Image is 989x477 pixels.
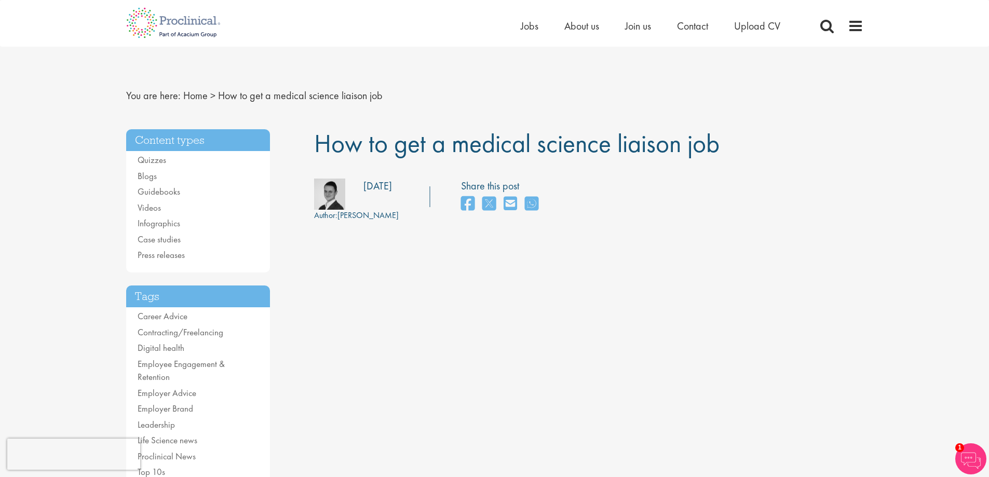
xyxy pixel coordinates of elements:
[138,342,184,353] a: Digital health
[314,179,345,210] img: bdc0b4ec-42d7-4011-3777-08d5c2039240
[210,89,215,102] span: >
[138,170,157,182] a: Blogs
[461,193,475,215] a: share on facebook
[504,193,517,215] a: share on email
[138,154,166,166] a: Quizzes
[138,217,180,229] a: Infographics
[314,210,337,221] span: Author:
[625,19,651,33] a: Join us
[138,310,187,322] a: Career Advice
[126,129,270,152] h3: Content types
[183,89,208,102] a: breadcrumb link
[314,249,729,477] iframe: How to become a medical science liaison
[138,434,197,446] a: Life Science news
[525,193,538,215] a: share on whats app
[363,179,392,194] div: [DATE]
[218,89,383,102] span: How to get a medical science liaison job
[138,202,161,213] a: Videos
[521,19,538,33] a: Jobs
[482,193,496,215] a: share on twitter
[314,210,399,222] div: [PERSON_NAME]
[138,403,193,414] a: Employer Brand
[314,127,720,160] span: How to get a medical science liaison job
[7,439,140,470] iframe: reCAPTCHA
[461,179,544,194] label: Share this post
[955,443,986,474] img: Chatbot
[126,285,270,308] h3: Tags
[138,326,223,338] a: Contracting/Freelancing
[138,358,225,383] a: Employee Engagement & Retention
[138,387,196,399] a: Employer Advice
[955,443,964,452] span: 1
[138,419,175,430] a: Leadership
[734,19,780,33] a: Upload CV
[138,249,185,261] a: Press releases
[126,89,181,102] span: You are here:
[138,451,196,462] a: Proclinical News
[677,19,708,33] a: Contact
[138,186,180,197] a: Guidebooks
[564,19,599,33] a: About us
[138,234,181,245] a: Case studies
